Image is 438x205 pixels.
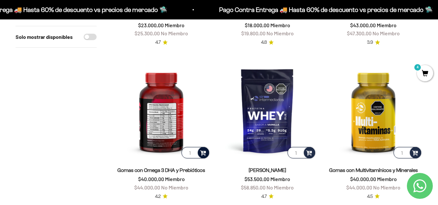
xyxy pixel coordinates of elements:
span: No Miembro [373,184,400,190]
img: Gomas con Omega 3 DHA y Prebióticos [112,62,210,160]
a: 3.93.9 de 5.0 estrellas [367,39,380,46]
span: $47.300,00 [347,30,372,36]
span: $23.000,00 [138,22,164,28]
span: 4.2 [155,193,161,200]
span: $40.000,00 [138,176,164,182]
span: No Miembro [161,30,188,36]
span: 4.7 [261,193,267,200]
span: No Miembro [373,30,400,36]
span: 4.5 [367,193,373,200]
a: Gomas con Omega 3 DHA y Prebióticos [117,167,205,173]
span: $40.000,00 [350,176,376,182]
span: Miembro [165,22,184,28]
span: $58.850,00 [241,184,266,190]
span: Miembro [270,176,290,182]
span: No Miembro [161,184,188,190]
span: $43.000,00 [350,22,376,28]
span: Miembro [165,176,185,182]
span: Miembro [270,22,290,28]
a: Gomas con Multivitamínicos y Minerales [329,167,418,173]
span: No Miembro [266,30,294,36]
span: 4.7 [155,39,161,46]
a: 4 [417,70,433,77]
span: Miembro [377,176,397,182]
a: 4.84.8 de 5.0 estrellas [261,39,274,46]
a: 4.74.7 de 5.0 estrellas [155,39,168,46]
span: No Miembro [266,184,294,190]
span: 4.8 [261,39,267,46]
span: 3.9 [367,39,373,46]
span: $44.000,00 [346,184,372,190]
label: Solo mostrar disponibles [16,33,73,41]
span: $44.000,00 [134,184,160,190]
span: $25.300,00 [135,30,160,36]
a: 4.54.5 de 5.0 estrellas [367,193,380,200]
span: $53.500,00 [244,176,269,182]
span: Miembro [377,22,397,28]
a: 4.74.7 de 5.0 estrellas [261,193,274,200]
span: $18.000,00 [245,22,269,28]
a: [PERSON_NAME] [249,167,286,173]
mark: 4 [414,63,421,71]
span: $19.800,00 [241,30,266,36]
p: Pago Contra Entrega 🚚 Hasta 60% de descuento vs precios de mercado 🛸 [217,5,431,15]
a: 4.24.2 de 5.0 estrellas [155,193,168,200]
